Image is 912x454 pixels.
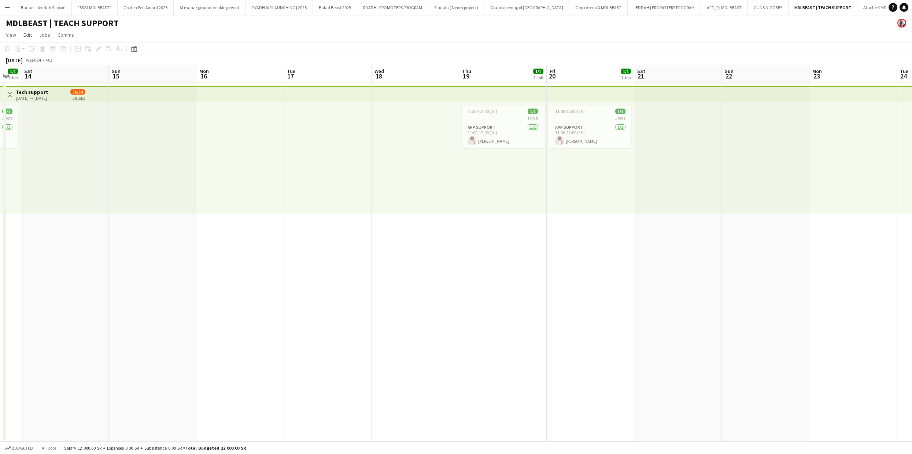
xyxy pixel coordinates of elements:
span: Sat [637,68,645,74]
button: RIYADH | PROMOTERS PROGRAM [357,0,428,15]
span: 11:00-12:00 (1h) [468,109,497,114]
span: 17 [286,72,295,80]
button: Sindala ( Neom project) [428,0,484,15]
span: 1 Role [615,115,625,121]
button: Badael -Jeddah Season [15,0,72,15]
app-user-avatar: Ali Shamsan [897,19,906,28]
span: 1/1 [8,69,18,74]
div: +03 [45,57,52,63]
span: 16 [198,72,209,80]
button: Golden Pen Award 2025 [118,0,174,15]
span: 1/1 [528,109,538,114]
a: Jobs [36,30,53,40]
span: All jobs [40,445,58,451]
div: [DATE] [6,56,23,64]
button: Al manar groundbreaking event [174,0,245,15]
span: 36/38 [70,89,85,95]
span: 1/1 [615,109,625,114]
app-job-card: 11:00-12:00 (1h)1/11 RoleApp support1/111:00-12:00 (1h)[PERSON_NAME] [462,106,544,148]
button: Budgeted [4,444,34,452]
span: 1/1 [621,69,631,74]
span: Budgeted [12,446,33,451]
button: JEDDAH | PROMOTERS PROGRAM [628,0,701,15]
span: 11:00-12:00 (1h) [555,109,585,114]
span: 14 [23,72,32,80]
button: GUNS N' ROSES [748,0,789,15]
div: [DATE] → [DATE] [16,95,48,101]
app-card-role: App support1/111:00-12:00 (1h)[PERSON_NAME] [462,123,544,148]
span: Tue [287,68,295,74]
span: Total Budgeted 12 000.00 SR [185,445,246,451]
button: Atache X MDLBEAST [857,0,907,15]
span: 1 Role [527,115,538,121]
span: Sat [24,68,32,74]
button: Onyx Arena X MDLBEAST [569,0,628,15]
button: RIYADH AIR LAUNCHING | 2025 [245,0,313,15]
a: Comms [55,30,77,40]
h1: MDLBEAST | TEACH SUPPORT [6,18,119,29]
span: Tue [900,68,908,74]
span: Mon [812,68,822,74]
span: 1/1 [533,69,543,74]
button: MDLBEAST | TEACH SUPPORT [789,0,857,15]
div: 1 Job [533,75,543,80]
button: AFT_R | MDLBEAST [701,0,748,15]
span: 20 [549,72,555,80]
button: *SS24 MDLBEAST* [72,0,118,15]
span: 1/1 [2,109,12,114]
a: Edit [21,30,35,40]
span: Thu [462,68,471,74]
span: Sun [725,68,734,74]
span: Edit [23,32,32,38]
div: Salary 12 000.00 SR + Expenses 0.00 SR + Subsistence 0.00 SR = [64,445,246,451]
span: View [6,32,16,38]
app-card-role: App support1/111:00-12:00 (1h)[PERSON_NAME] [549,123,631,148]
span: 19 [461,72,471,80]
span: Jobs [39,32,50,38]
span: 1 Role [2,115,12,121]
app-job-card: 11:00-12:00 (1h)1/11 RoleApp support1/111:00-12:00 (1h)[PERSON_NAME] [549,106,631,148]
h3: Tech support [16,89,48,95]
span: 22 [724,72,734,80]
div: 1 Job [621,75,631,80]
span: 21 [636,72,645,80]
div: 38 jobs [73,95,85,101]
a: View [3,30,19,40]
span: 18 [373,72,384,80]
div: 1 Job [8,75,18,80]
span: Wed [374,68,384,74]
button: Balad Beast 2025 [313,0,357,15]
span: Mon [199,68,209,74]
span: 24 [899,72,908,80]
span: Comms [58,32,74,38]
span: Fri [550,68,555,74]
span: 23 [811,72,822,80]
span: 15 [111,72,121,80]
button: Grand opening of [GEOGRAPHIC_DATA] [484,0,569,15]
span: Sun [112,68,121,74]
